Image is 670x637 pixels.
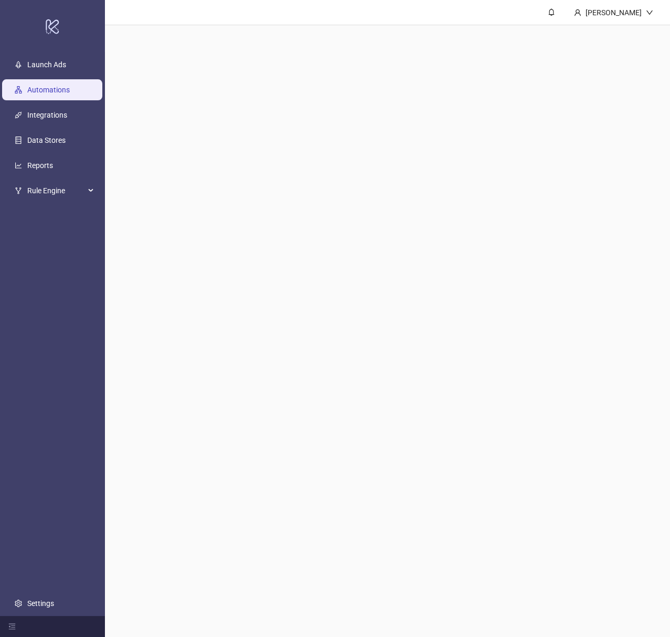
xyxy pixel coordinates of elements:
[27,60,66,69] a: Launch Ads
[581,7,646,18] div: [PERSON_NAME]
[646,9,653,16] span: down
[574,9,581,16] span: user
[15,187,22,194] span: fork
[27,180,85,201] span: Rule Engine
[27,111,67,119] a: Integrations
[27,136,66,144] a: Data Stores
[8,623,16,630] span: menu-fold
[27,86,70,94] a: Automations
[27,161,53,170] a: Reports
[548,8,555,16] span: bell
[27,599,54,608] a: Settings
